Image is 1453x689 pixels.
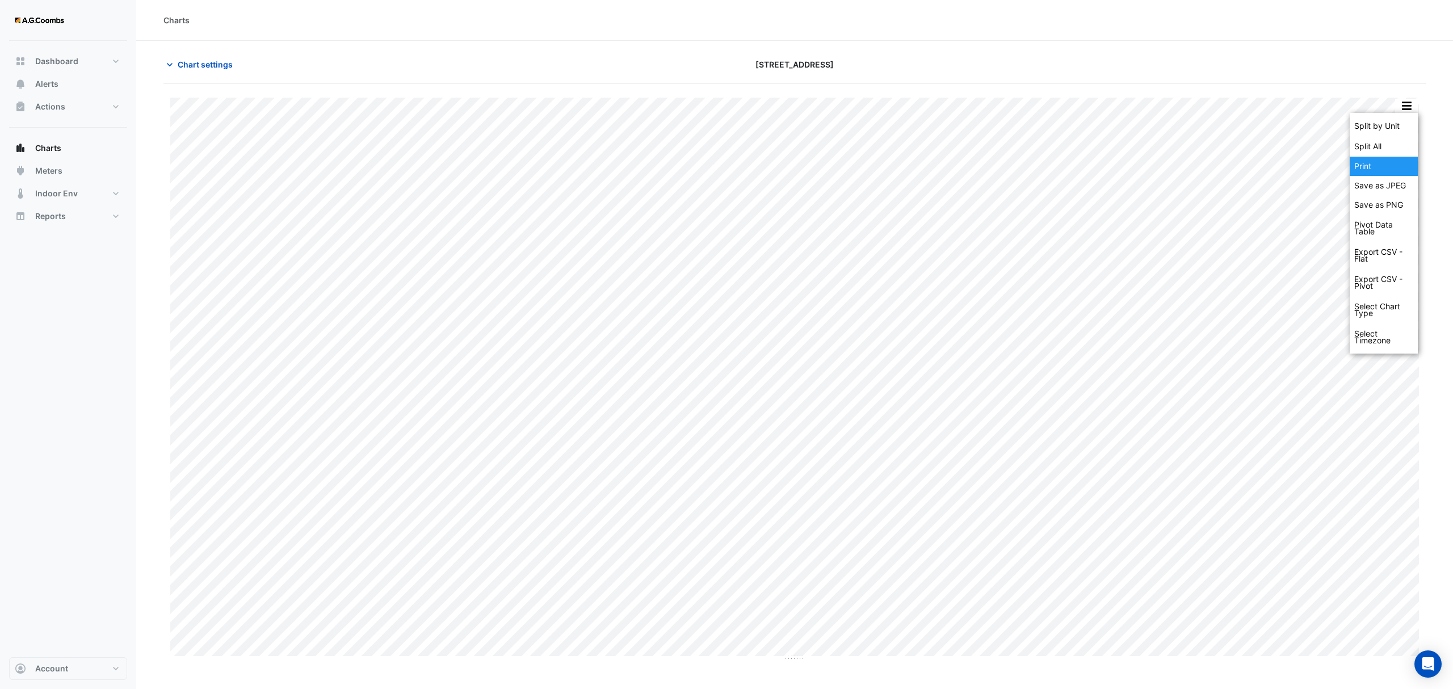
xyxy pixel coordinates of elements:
app-icon: Charts [15,142,26,154]
app-icon: Meters [15,165,26,177]
span: Reports [35,211,66,222]
span: Meters [35,165,62,177]
img: Company Logo [14,9,65,32]
div: Save as JPEG [1350,176,1418,195]
button: Dashboard [9,50,127,73]
span: Indoor Env [35,188,78,199]
button: Alerts [9,73,127,95]
app-icon: Dashboard [15,56,26,67]
span: Actions [35,101,65,112]
span: [STREET_ADDRESS] [755,58,834,70]
button: More Options [1395,99,1418,113]
div: Pivot Data Table [1350,215,1418,242]
button: Chart settings [163,54,240,74]
button: Indoor Env [9,182,127,205]
button: Actions [9,95,127,118]
button: Charts [9,137,127,159]
div: Select Chart Type [1350,296,1418,324]
button: Meters [9,159,127,182]
button: Account [9,657,127,680]
div: Save as PNG [1350,195,1418,215]
div: Data series of the same unit displayed on the same chart, except for binary data [1350,116,1418,136]
app-icon: Reports [15,211,26,222]
span: Alerts [35,78,58,90]
div: Charts [163,14,190,26]
button: Reports [9,205,127,228]
app-icon: Alerts [15,78,26,90]
div: Open Intercom Messenger [1414,650,1442,678]
span: Chart settings [178,58,233,70]
span: Charts [35,142,61,154]
app-icon: Actions [15,101,26,112]
div: Export CSV - Flat [1350,242,1418,269]
span: Dashboard [35,56,78,67]
div: Select Timezone [1350,324,1418,351]
span: Account [35,663,68,674]
div: Each data series displayed its own chart, except alerts which are shown on top of non binary data... [1350,136,1418,157]
app-icon: Indoor Env [15,188,26,199]
div: Print [1350,157,1418,176]
div: Export CSV - Pivot [1350,269,1418,296]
